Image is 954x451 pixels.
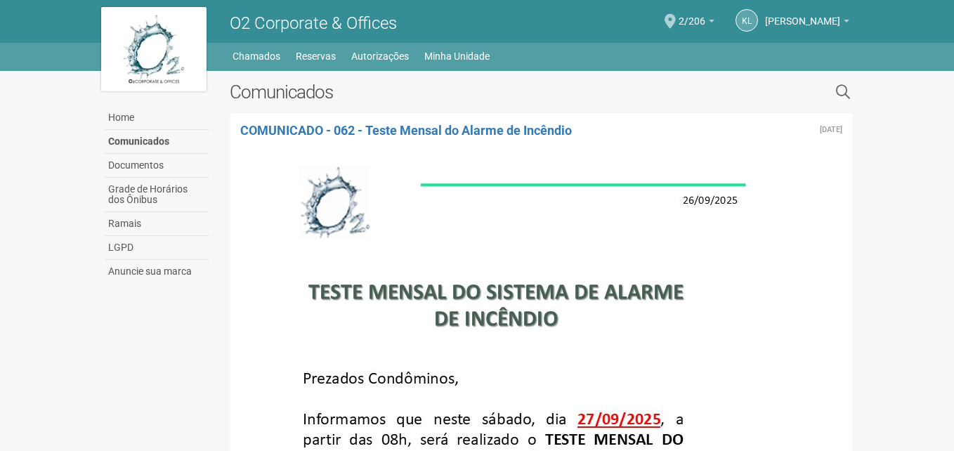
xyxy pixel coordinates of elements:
div: Sexta-feira, 26 de setembro de 2025 às 19:29 [820,126,842,134]
a: Anuncie sua marca [105,260,209,283]
a: Comunicados [105,130,209,154]
a: Ramais [105,212,209,236]
a: KL [736,9,758,32]
a: Reservas [296,46,336,66]
a: Autorizações [351,46,409,66]
a: COMUNICADO - 062 - Teste Mensal do Alarme de Incêndio [240,123,572,138]
a: Chamados [233,46,280,66]
span: O2 Corporate & Offices [230,13,397,33]
a: [PERSON_NAME] [765,18,849,29]
span: 2/206 [679,2,705,27]
span: Kauany Lopes [765,2,840,27]
h2: Comunicados [230,81,691,103]
img: logo.jpg [101,7,207,91]
a: Documentos [105,154,209,178]
a: Minha Unidade [424,46,490,66]
a: Grade de Horários dos Ônibus [105,178,209,212]
a: Home [105,106,209,130]
a: LGPD [105,236,209,260]
a: 2/206 [679,18,714,29]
